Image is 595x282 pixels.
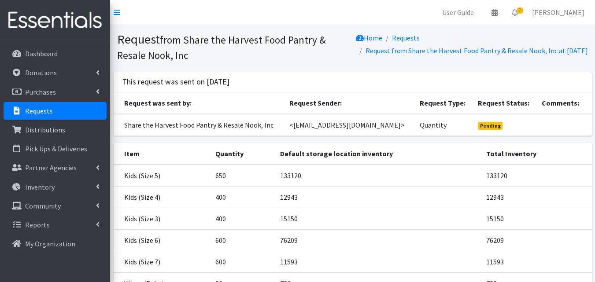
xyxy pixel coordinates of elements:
[275,143,481,165] th: Default storage location inventory
[4,64,107,81] a: Donations
[356,33,382,42] a: Home
[114,251,210,273] td: Kids (Size 7)
[210,251,275,273] td: 600
[366,46,588,55] a: Request from Share the Harvest Food Pantry & Resale Nook, Inc at [DATE]
[536,92,591,114] th: Comments:
[4,45,107,62] a: Dashboard
[481,208,591,230] td: 15150
[25,88,56,96] p: Purchases
[478,122,503,130] span: Pending
[4,216,107,234] a: Reports
[481,143,591,165] th: Total Inventory
[435,4,481,21] a: User Guide
[4,159,107,176] a: Partner Agencies
[4,121,107,139] a: Distributions
[481,165,591,187] td: 133120
[4,235,107,253] a: My Organization
[210,165,275,187] td: 650
[210,143,275,165] th: Quantity
[414,92,473,114] th: Request Type:
[275,165,481,187] td: 133120
[25,125,65,134] p: Distributions
[114,187,210,208] td: Kids (Size 4)
[4,6,107,35] img: HumanEssentials
[25,183,55,191] p: Inventory
[114,143,210,165] th: Item
[25,49,58,58] p: Dashboard
[275,208,481,230] td: 15150
[4,178,107,196] a: Inventory
[25,68,57,77] p: Donations
[414,114,473,136] td: Quantity
[505,4,525,21] a: 2
[117,32,350,62] h1: Request
[275,230,481,251] td: 76209
[517,7,523,14] span: 2
[114,230,210,251] td: Kids (Size 6)
[284,92,414,114] th: Request Sender:
[481,187,591,208] td: 12943
[114,208,210,230] td: Kids (Size 3)
[4,102,107,120] a: Requests
[114,114,284,136] td: Share the Harvest Food Pantry & Resale Nook, Inc
[284,114,414,136] td: <[EMAIL_ADDRESS][DOMAIN_NAME]>
[25,239,75,248] p: My Organization
[25,201,61,210] p: Community
[25,163,77,172] p: Partner Agencies
[210,208,275,230] td: 400
[25,144,87,153] p: Pick Ups & Deliveries
[117,33,326,62] small: from Share the Harvest Food Pantry & Resale Nook, Inc
[481,251,591,273] td: 11593
[275,187,481,208] td: 12943
[210,187,275,208] td: 400
[4,83,107,101] a: Purchases
[481,230,591,251] td: 76209
[275,251,481,273] td: 11593
[392,33,420,42] a: Requests
[25,220,50,229] p: Reports
[210,230,275,251] td: 600
[25,106,53,115] p: Requests
[4,197,107,215] a: Community
[122,77,229,87] h3: This request was sent on [DATE]
[114,92,284,114] th: Request was sent by:
[114,165,210,187] td: Kids (Size 5)
[473,92,537,114] th: Request Status:
[525,4,591,21] a: [PERSON_NAME]
[4,140,107,157] a: Pick Ups & Deliveries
